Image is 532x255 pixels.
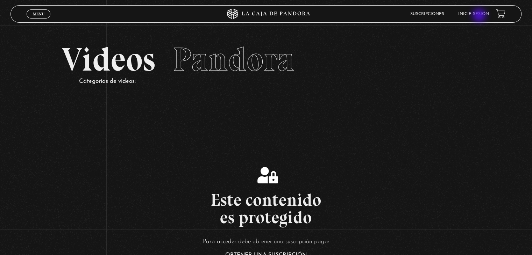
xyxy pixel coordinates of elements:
[496,9,505,19] a: View your shopping cart
[62,43,470,76] h2: Videos
[30,17,47,22] span: Cerrar
[173,39,294,79] span: Pandora
[410,12,444,16] a: Suscripciones
[458,12,489,16] a: Inicie sesión
[33,12,44,16] span: Menu
[79,76,470,87] p: Categorías de videos:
